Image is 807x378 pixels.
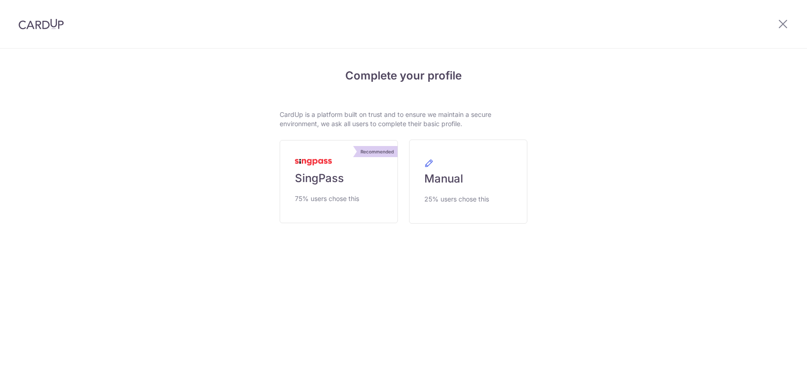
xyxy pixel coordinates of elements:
img: MyInfoLogo [295,159,332,165]
iframe: Opens a widget where you can find more information [748,350,798,373]
span: 25% users chose this [424,194,489,205]
p: CardUp is a platform built on trust and to ensure we maintain a secure environment, we ask all us... [280,110,527,128]
h4: Complete your profile [280,67,527,84]
a: Manual 25% users chose this [409,140,527,224]
a: Recommended SingPass 75% users chose this [280,140,398,223]
span: Manual [424,171,463,186]
span: SingPass [295,171,344,186]
span: 75% users chose this [295,193,359,204]
img: CardUp [18,18,64,30]
div: Recommended [357,146,397,157]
